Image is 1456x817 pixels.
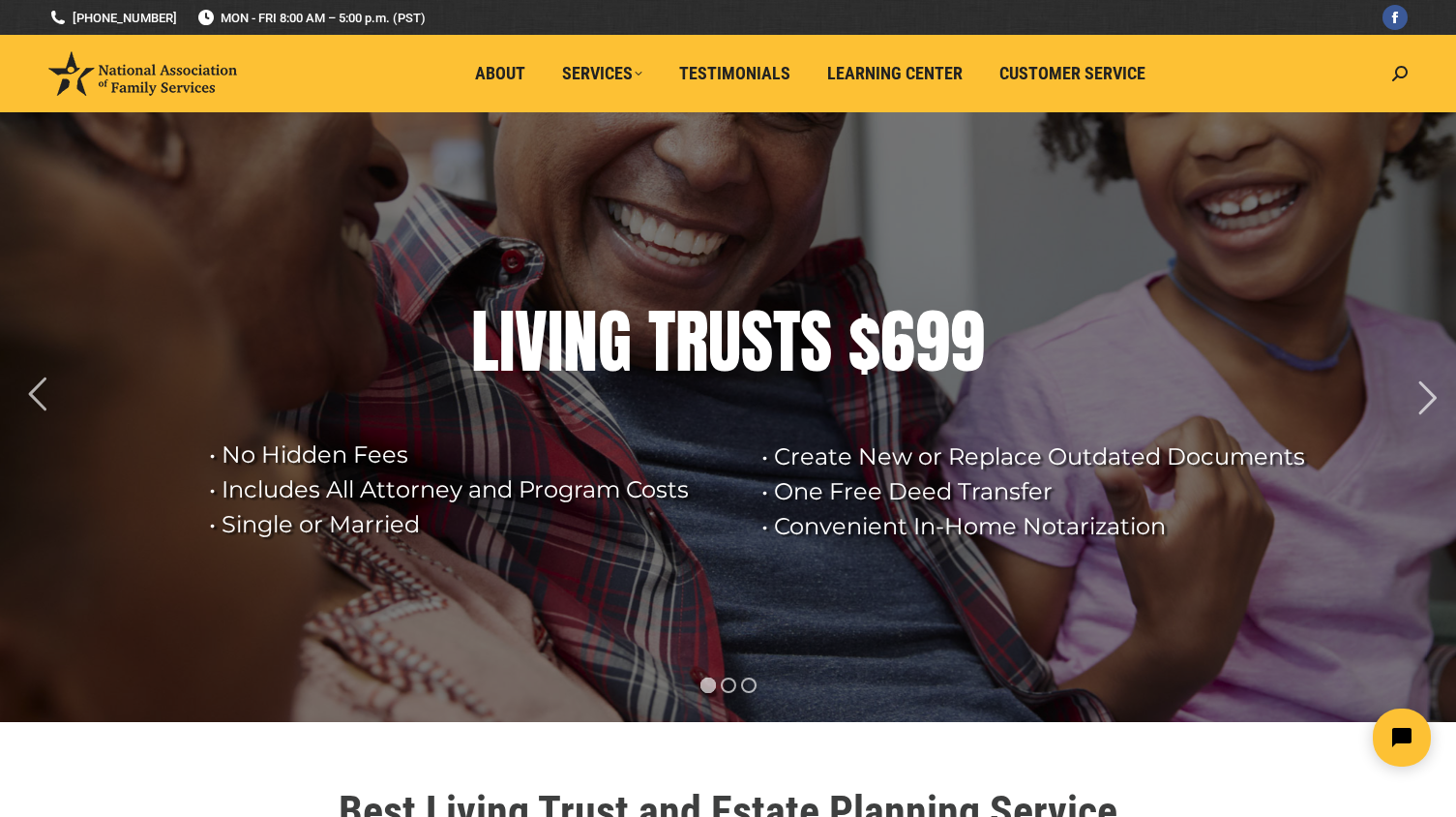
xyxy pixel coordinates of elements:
span: About [475,63,525,84]
a: Testimonials [666,55,804,92]
div: V [515,303,548,380]
rs-layer: • No Hidden Fees • Includes All Attorney and Program Costs • Single or Married [209,438,737,542]
div: I [548,303,563,380]
a: Customer Service [986,55,1159,92]
div: N [563,303,598,380]
div: R [675,303,708,380]
div: 9 [950,303,985,380]
img: National Association of Family Services [48,51,237,96]
iframe: Tidio Chat [1114,692,1447,783]
span: Learning Center [827,63,963,84]
div: T [648,303,675,380]
a: Facebook page opens in new window [1382,5,1408,30]
div: I [499,303,515,380]
span: Services [562,63,642,84]
div: T [773,303,800,380]
span: Testimonials [679,63,790,84]
a: About [461,55,539,92]
div: $ [848,303,880,380]
div: G [598,303,632,380]
div: U [708,303,741,380]
span: MON - FRI 8:00 AM – 5:00 p.m. (PST) [196,9,426,27]
div: L [471,303,499,380]
div: S [741,303,773,380]
a: [PHONE_NUMBER] [48,9,177,27]
div: 9 [915,303,950,380]
a: Learning Center [814,55,976,92]
rs-layer: • Create New or Replace Outdated Documents • One Free Deed Transfer • Convenient In-Home Notariza... [761,439,1322,544]
div: 6 [880,303,915,380]
div: S [800,303,832,380]
span: Customer Service [999,63,1145,84]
